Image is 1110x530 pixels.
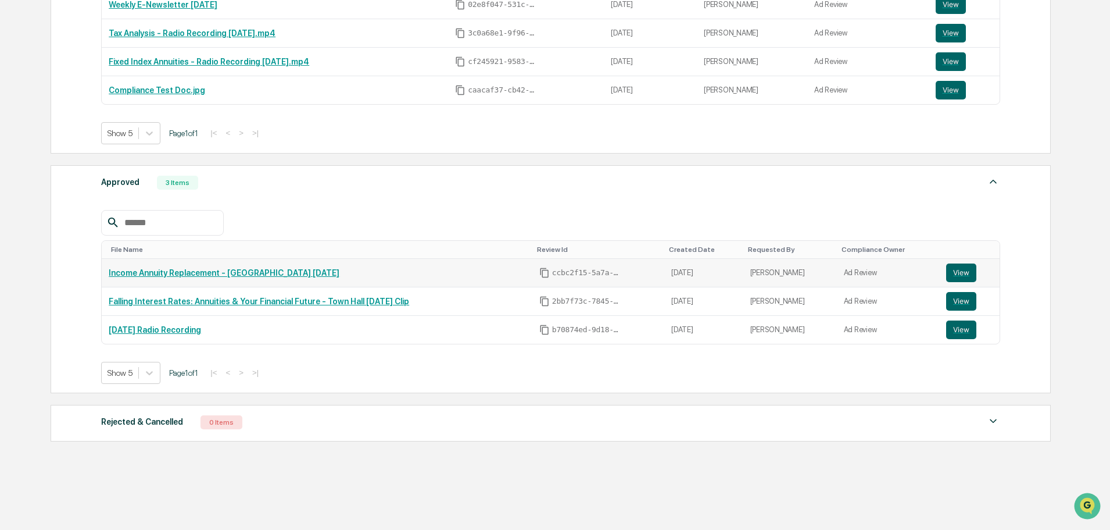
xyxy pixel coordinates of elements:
span: Copy Id [539,325,550,335]
span: Attestations [96,147,144,158]
img: caret [986,175,1000,188]
button: < [222,368,234,378]
div: 🗄️ [84,148,94,157]
a: [DATE] Radio Recording [109,325,201,335]
div: 0 Items [200,415,242,429]
button: > [235,128,247,138]
div: 🖐️ [12,148,21,157]
a: View [946,321,993,339]
span: Preclearance [23,147,75,158]
div: Start new chat [40,89,191,101]
div: Toggle SortBy [111,246,528,254]
button: >| [249,368,262,378]
button: |< [207,128,220,138]
span: ccbc2f15-5a7a-44ae-9a45-c89e885c656e [552,268,622,278]
div: Toggle SortBy [948,246,995,254]
button: |< [207,368,220,378]
td: [PERSON_NAME] [743,316,837,344]
button: View [936,52,966,71]
td: Ad Review [837,316,940,344]
a: View [946,264,993,282]
span: cf245921-9583-45e4-b47d-08b85a38f5ad [468,57,538,66]
div: We're available if you need us! [40,101,147,110]
a: Compliance Test Doc.jpg [109,86,205,95]
span: Copy Id [455,56,466,67]
td: Ad Review [837,259,940,287]
button: View [936,24,966,42]
button: > [235,368,247,378]
span: 3c0a68e1-9f96-4040-b7f4-b43b32360ca8 [468,29,538,38]
td: Ad Review [807,19,928,48]
span: Copy Id [539,268,550,278]
td: Ad Review [807,76,928,104]
span: Copy Id [455,85,466,95]
a: Tax Analysis - Radio Recording [DATE].mp4 [109,29,275,38]
div: Toggle SortBy [842,246,935,254]
span: Page 1 of 1 [169,368,198,378]
div: Toggle SortBy [748,246,832,254]
a: Falling Interest Rates: Annuities & Your Financial Future - Town Hall [DATE] Clip [109,297,409,306]
button: Start new chat [198,93,212,106]
td: [DATE] [604,48,697,76]
span: Data Lookup [23,169,73,180]
a: Powered byPylon [82,197,141,206]
td: [DATE] [604,19,697,48]
td: [PERSON_NAME] [697,19,807,48]
span: 2bb7f73c-7845-46d5-9cfa-176565d86e6c [552,297,622,306]
div: Toggle SortBy [669,246,739,254]
img: caret [986,414,1000,428]
a: View [936,24,993,42]
a: View [936,52,993,71]
a: Income Annuity Replacement - [GEOGRAPHIC_DATA] [DATE] [109,268,339,278]
div: Toggle SortBy [537,246,660,254]
button: View [936,81,966,99]
span: Copy Id [539,296,550,307]
span: Copy Id [455,28,466,38]
span: Page 1 of 1 [169,129,198,138]
div: 3 Items [157,176,198,190]
span: b70874ed-9d18-4928-b625-b8aa3f2379aa [552,325,622,335]
a: 🔎Data Lookup [7,164,78,185]
button: View [946,292,976,311]
button: View [946,321,976,339]
input: Clear [30,53,192,65]
button: View [946,264,976,282]
iframe: Open customer support [1073,492,1104,523]
div: Rejected & Cancelled [101,414,183,429]
span: Pylon [116,197,141,206]
td: Ad Review [837,287,940,316]
td: [DATE] [604,76,697,104]
td: [DATE] [664,316,743,344]
td: [DATE] [664,287,743,316]
td: Ad Review [807,48,928,76]
button: < [222,128,234,138]
a: Fixed Index Annuities - Radio Recording [DATE].mp4 [109,57,309,66]
div: Approved [101,175,139,190]
span: caacaf37-cb42-4f24-8667-dcbfb44ecba3 [468,86,538,95]
td: [PERSON_NAME] [743,259,837,287]
td: [PERSON_NAME] [743,287,837,316]
a: 🗄️Attestations [80,142,149,163]
td: [PERSON_NAME] [697,76,807,104]
td: [PERSON_NAME] [697,48,807,76]
td: [DATE] [664,259,743,287]
a: 🖐️Preclearance [7,142,80,163]
a: View [946,292,993,311]
img: 1746055101610-c473b297-6a78-478c-a979-82029cc54cd1 [12,89,33,110]
a: View [936,81,993,99]
div: 🔎 [12,170,21,179]
button: >| [249,128,262,138]
p: How can we help? [12,24,212,43]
